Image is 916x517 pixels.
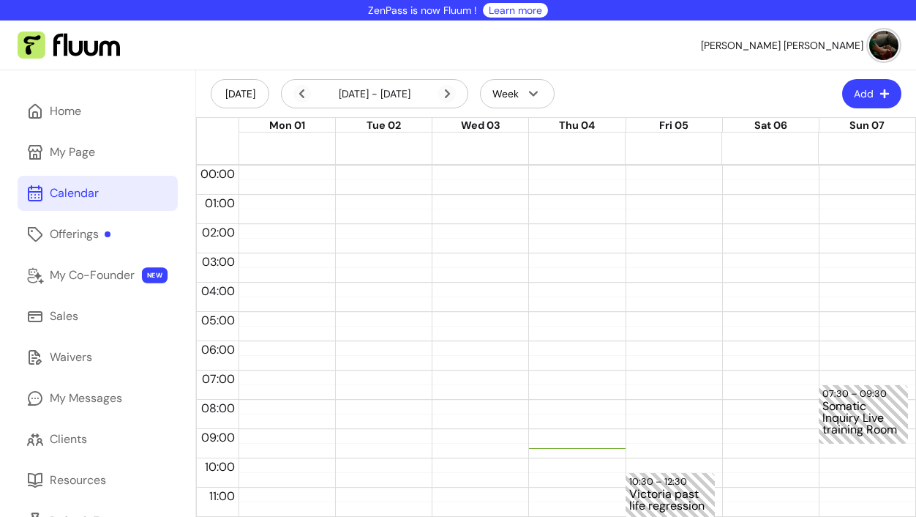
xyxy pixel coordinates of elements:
[211,79,269,108] button: [DATE]
[18,381,178,416] a: My Messages
[18,176,178,211] a: Calendar
[367,118,401,134] button: Tue 02
[18,258,178,293] a: My Co-Founder NEW
[198,401,239,416] span: 08:00
[461,118,500,134] button: Wed 03
[198,254,239,269] span: 03:00
[461,119,500,132] span: Wed 03
[367,119,401,132] span: Tue 02
[50,185,99,202] div: Calendar
[822,387,890,401] div: 07:30 – 09:30
[201,459,239,475] span: 10:00
[701,31,898,60] button: avatar[PERSON_NAME] [PERSON_NAME]
[489,3,542,18] a: Learn more
[198,313,239,328] span: 05:00
[198,371,239,387] span: 07:00
[629,475,691,488] div: 10:30 – 12:30
[701,38,863,53] span: [PERSON_NAME] [PERSON_NAME]
[50,103,81,120] div: Home
[50,431,87,448] div: Clients
[18,217,178,252] a: Offerings
[18,463,178,498] a: Resources
[198,283,239,299] span: 04:00
[559,118,595,134] button: Thu 04
[269,118,305,134] button: Mon 01
[18,340,178,375] a: Waivers
[18,135,178,170] a: My Page
[206,488,239,504] span: 11:00
[50,390,122,407] div: My Messages
[269,119,305,132] span: Mon 01
[754,119,787,132] span: Sat 06
[819,385,908,444] div: 07:30 – 09:30Somatic Inquiry Live training Room
[822,401,904,442] div: Somatic Inquiry Live training Room
[559,119,595,132] span: Thu 04
[197,166,239,182] span: 00:00
[198,225,239,240] span: 02:00
[50,308,78,325] div: Sales
[18,31,120,59] img: Fluum Logo
[201,196,239,211] span: 01:00
[50,144,95,161] div: My Page
[50,267,135,284] div: My Co-Founder
[659,119,688,132] span: Fri 05
[198,342,239,357] span: 06:00
[754,118,787,134] button: Sat 06
[869,31,898,60] img: avatar
[50,472,106,489] div: Resources
[849,118,885,134] button: Sun 07
[849,119,885,132] span: Sun 07
[142,267,168,283] span: NEW
[198,430,239,445] span: 09:00
[480,79,555,108] button: Week
[368,3,477,18] p: ZenPass is now Fluum !
[842,79,901,108] button: Add
[50,349,92,366] div: Waivers
[50,226,110,243] div: Offerings
[18,299,178,334] a: Sales
[18,422,178,457] a: Clients
[659,118,688,134] button: Fri 05
[18,94,178,129] a: Home
[293,85,456,103] div: [DATE] - [DATE]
